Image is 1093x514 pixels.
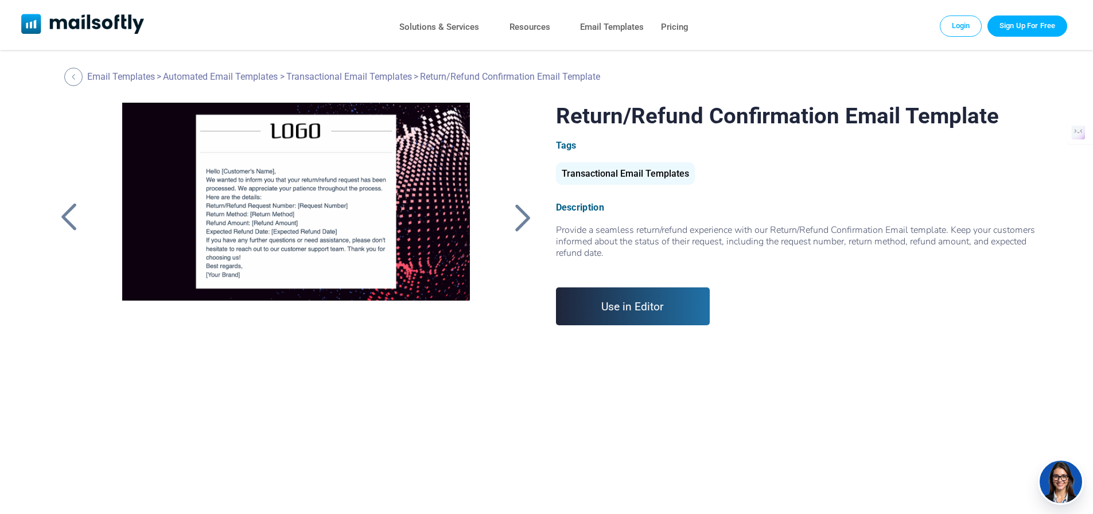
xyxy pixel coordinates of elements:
[163,71,278,82] a: Automated Email Templates
[556,103,1038,128] h1: Return/Refund Confirmation Email Template
[64,68,85,86] a: Back
[103,103,489,390] a: Return/Refund Confirmation Email Template
[940,15,982,36] a: Login
[399,19,479,36] a: Solutions & Services
[580,19,644,36] a: Email Templates
[286,71,412,82] a: Transactional Email Templates
[55,203,83,232] a: Back
[556,224,1038,270] span: Provide a seamless return/refund experience with our Return/Refund Confirmation Email template. K...
[509,19,550,36] a: Resources
[21,14,145,36] a: Mailsoftly
[556,202,1038,213] div: Description
[556,140,1038,151] div: Tags
[661,19,689,36] a: Pricing
[509,203,538,232] a: Back
[556,287,710,325] a: Use in Editor
[556,173,695,178] a: Transactional Email Templates
[556,162,695,185] div: Transactional Email Templates
[987,15,1067,36] a: Trial
[87,71,155,82] a: Email Templates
